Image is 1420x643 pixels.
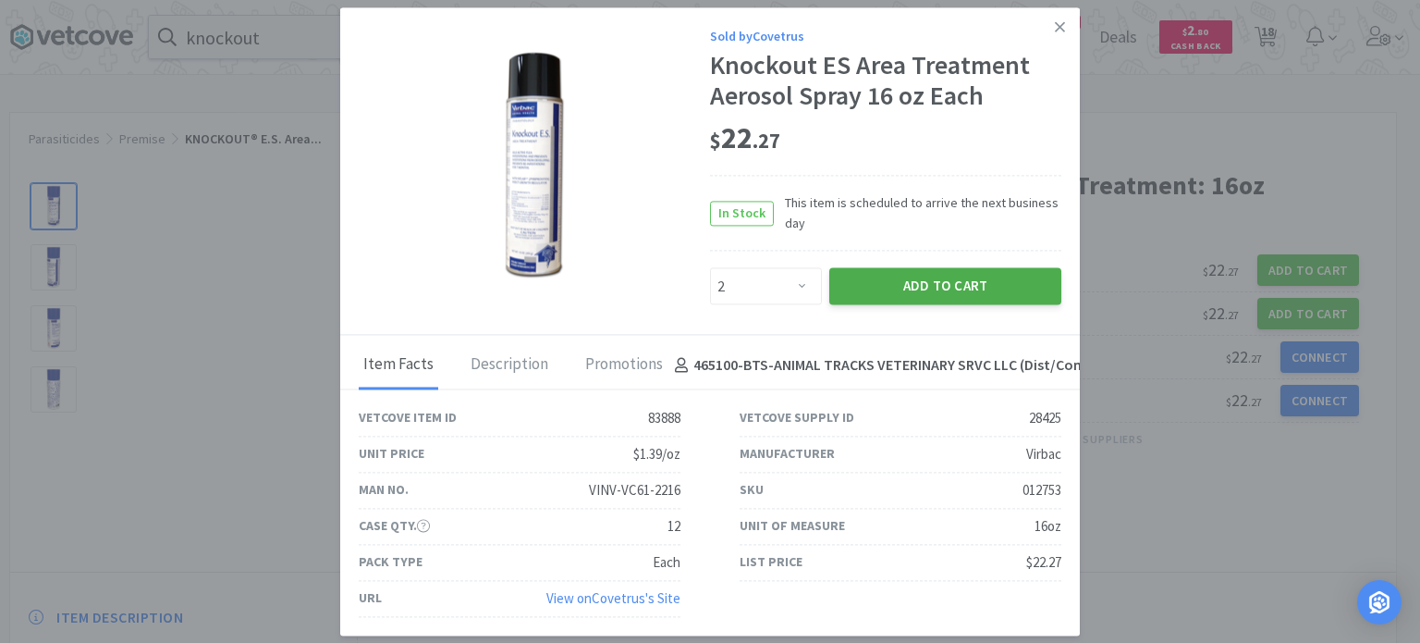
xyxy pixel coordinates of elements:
div: List Price [740,552,802,573]
div: Virbac [1026,443,1061,465]
div: 012753 [1022,479,1061,501]
div: Unit Price [359,444,424,464]
div: 12 [667,515,680,538]
div: Description [466,343,553,390]
span: In Stock [711,202,773,225]
div: Manufacturer [740,444,835,464]
div: Vetcove Supply ID [740,408,854,428]
div: Vetcove Item ID [359,408,457,428]
div: Item Facts [359,343,438,390]
div: Promotions [581,343,667,390]
span: $ [710,129,721,155]
span: 22 [710,120,780,157]
div: SKU [740,480,764,501]
div: $1.39/oz [633,443,680,465]
button: Add to Cart [829,268,1061,305]
div: 83888 [648,407,680,429]
div: Man No. [359,480,409,501]
div: Unit of Measure [740,516,845,537]
div: Knockout ES Area Treatment Aerosol Spray 16 oz Each [710,50,1061,112]
img: e345766e797047259b32566f4b1727b6_28425.png [501,50,569,281]
a: View onCovetrus's Site [546,589,680,607]
div: Case Qty. [359,516,430,537]
div: Each [653,551,680,574]
div: VINV-VC61-2216 [589,479,680,501]
div: Pack Type [359,552,422,573]
span: This item is scheduled to arrive the next business day [774,192,1061,234]
div: 28425 [1029,407,1061,429]
div: URL [359,588,382,609]
div: 16oz [1034,515,1061,538]
div: Open Intercom Messenger [1357,580,1402,624]
div: $22.27 [1026,551,1061,574]
div: Sold by Covetrus [710,26,1061,46]
span: . 27 [753,129,780,155]
h4: 465100-BTS - ANIMAL TRACKS VETERINARY SRVC LLC (Dist/Comp) [667,354,1099,378]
